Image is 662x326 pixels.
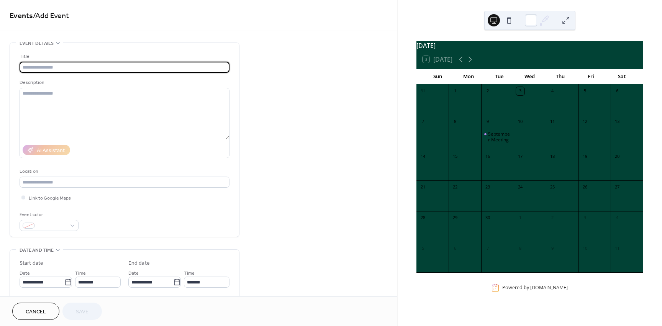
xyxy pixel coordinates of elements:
[451,244,459,253] div: 6
[128,259,150,267] div: End date
[451,118,459,126] div: 8
[483,87,492,95] div: 2
[20,52,228,61] div: Title
[419,152,427,161] div: 14
[75,269,86,277] span: Time
[548,118,557,126] div: 11
[29,194,71,202] span: Link to Google Maps
[419,214,427,222] div: 28
[20,259,43,267] div: Start date
[545,69,576,84] div: Thu
[20,269,30,277] span: Date
[530,285,568,291] a: [DOMAIN_NAME]
[483,183,492,192] div: 23
[516,87,524,95] div: 3
[483,244,492,253] div: 7
[451,214,459,222] div: 29
[10,8,33,23] a: Events
[20,167,228,175] div: Location
[20,39,54,48] span: Event details
[548,244,557,253] div: 9
[416,41,643,50] div: [DATE]
[606,69,637,84] div: Sat
[613,183,621,192] div: 27
[576,69,606,84] div: Fri
[128,269,139,277] span: Date
[484,69,515,84] div: Tue
[613,214,621,222] div: 4
[613,152,621,161] div: 20
[488,131,511,143] div: September Meeting
[516,214,524,222] div: 1
[613,244,621,253] div: 11
[419,183,427,192] div: 21
[33,8,69,23] span: / Add Event
[483,214,492,222] div: 30
[451,87,459,95] div: 1
[12,303,59,320] button: Cancel
[516,244,524,253] div: 8
[419,244,427,253] div: 5
[516,118,524,126] div: 10
[515,69,545,84] div: Wed
[581,183,589,192] div: 26
[516,152,524,161] div: 17
[26,308,46,316] span: Cancel
[483,118,492,126] div: 9
[423,69,453,84] div: Sun
[481,131,514,143] div: September Meeting
[581,244,589,253] div: 10
[548,152,557,161] div: 18
[548,183,557,192] div: 25
[581,118,589,126] div: 12
[548,87,557,95] div: 4
[451,183,459,192] div: 22
[502,285,568,291] div: Powered by
[613,118,621,126] div: 13
[581,214,589,222] div: 3
[20,211,77,219] div: Event color
[483,152,492,161] div: 16
[419,118,427,126] div: 7
[548,214,557,222] div: 2
[20,246,54,254] span: Date and time
[581,87,589,95] div: 5
[581,152,589,161] div: 19
[516,183,524,192] div: 24
[20,79,228,87] div: Description
[453,69,484,84] div: Mon
[184,269,195,277] span: Time
[419,87,427,95] div: 31
[451,152,459,161] div: 15
[613,87,621,95] div: 6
